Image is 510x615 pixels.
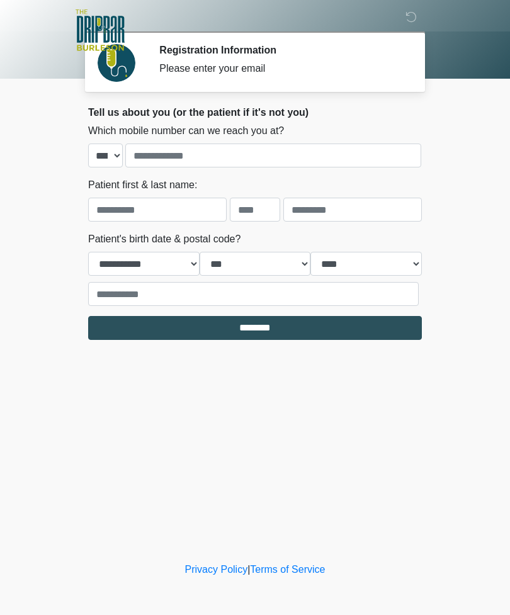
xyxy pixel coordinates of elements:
[159,61,403,76] div: Please enter your email
[88,123,284,138] label: Which mobile number can we reach you at?
[88,178,197,193] label: Patient first & last name:
[247,564,250,575] a: |
[250,564,325,575] a: Terms of Service
[98,44,135,82] img: Agent Avatar
[76,9,125,51] img: The DRIPBaR - Burleson Logo
[185,564,248,575] a: Privacy Policy
[88,106,422,118] h2: Tell us about you (or the patient if it's not you)
[88,232,241,247] label: Patient's birth date & postal code?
